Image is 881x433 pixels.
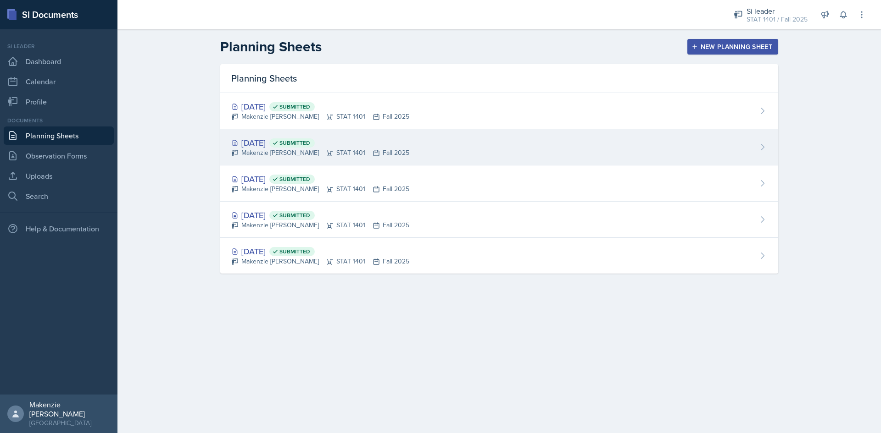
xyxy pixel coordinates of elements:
[279,103,310,110] span: Submitted
[231,148,409,158] div: Makenzie [PERSON_NAME] STAT 1401 Fall 2025
[220,64,778,93] div: Planning Sheets
[231,220,409,230] div: Makenzie [PERSON_NAME] STAT 1401 Fall 2025
[231,173,409,185] div: [DATE]
[231,112,409,121] div: Makenzie [PERSON_NAME] STAT 1401 Fall 2025
[4,167,114,185] a: Uploads
[693,43,772,50] div: New Planning Sheet
[231,245,409,258] div: [DATE]
[231,257,409,266] div: Makenzie [PERSON_NAME] STAT 1401 Fall 2025
[4,116,114,125] div: Documents
[279,212,310,219] span: Submitted
[231,100,409,113] div: [DATE]
[279,175,310,183] span: Submitted
[220,93,778,129] a: [DATE] Submitted Makenzie [PERSON_NAME]STAT 1401Fall 2025
[747,5,808,16] div: Si leader
[231,184,409,194] div: Makenzie [PERSON_NAME] STAT 1401 Fall 2025
[231,209,409,221] div: [DATE]
[279,248,310,255] span: Submitted
[747,15,808,24] div: STAT 1401 / Fall 2025
[4,147,114,165] a: Observation Forms
[220,38,322,55] h2: Planning Sheets
[279,139,310,147] span: Submitted
[231,137,409,149] div: [DATE]
[220,238,778,274] a: [DATE] Submitted Makenzie [PERSON_NAME]STAT 1401Fall 2025
[220,129,778,165] a: [DATE] Submitted Makenzie [PERSON_NAME]STAT 1401Fall 2025
[220,165,778,202] a: [DATE] Submitted Makenzie [PERSON_NAME]STAT 1401Fall 2025
[4,52,114,71] a: Dashboard
[4,126,114,145] a: Planning Sheets
[29,418,110,428] div: [GEOGRAPHIC_DATA]
[220,202,778,238] a: [DATE] Submitted Makenzie [PERSON_NAME]STAT 1401Fall 2025
[4,187,114,205] a: Search
[4,42,114,50] div: Si leader
[687,39,778,55] button: New Planning Sheet
[4,93,114,111] a: Profile
[29,400,110,418] div: Makenzie [PERSON_NAME]
[4,72,114,91] a: Calendar
[4,219,114,238] div: Help & Documentation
